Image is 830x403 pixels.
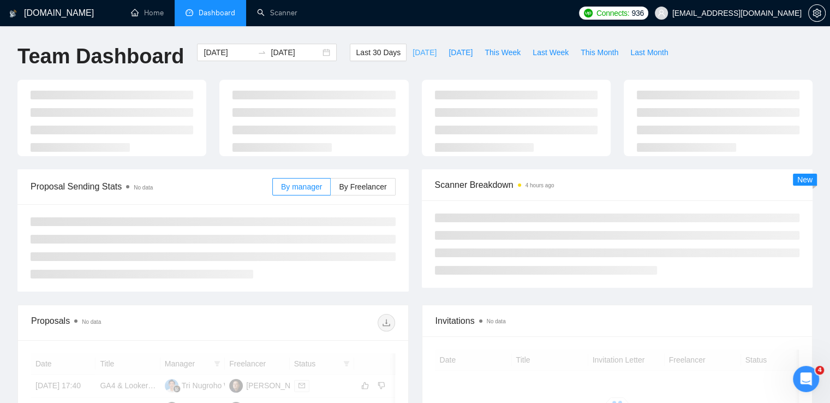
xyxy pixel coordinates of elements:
a: homeHome [131,8,164,17]
span: user [658,9,665,17]
span: to [258,48,266,57]
span: Scanner Breakdown [435,178,800,192]
span: No data [134,185,153,191]
span: Dashboard [199,8,235,17]
time: 4 hours ago [526,182,554,188]
span: 936 [631,7,643,19]
img: upwork-logo.png [584,9,593,17]
input: Start date [204,46,253,58]
span: New [797,175,813,184]
div: Proposals [31,314,213,331]
span: No data [82,319,101,325]
span: swap-right [258,48,266,57]
span: Invitations [435,314,799,328]
span: Last Month [630,46,668,58]
span: setting [809,9,825,17]
iframe: Intercom live chat [793,366,819,392]
span: By Freelancer [339,182,386,191]
button: This Week [479,44,527,61]
span: [DATE] [449,46,473,58]
button: setting [808,4,826,22]
button: Last 30 Days [350,44,407,61]
h1: Team Dashboard [17,44,184,69]
span: Connects: [596,7,629,19]
button: Last Week [527,44,575,61]
button: This Month [575,44,624,61]
span: [DATE] [413,46,437,58]
button: [DATE] [407,44,443,61]
span: This Week [485,46,521,58]
span: Last 30 Days [356,46,401,58]
span: Last Week [533,46,569,58]
a: searchScanner [257,8,297,17]
span: 4 [815,366,824,375]
img: logo [9,5,17,22]
button: [DATE] [443,44,479,61]
input: End date [271,46,320,58]
span: Proposal Sending Stats [31,180,272,193]
span: No data [487,318,506,324]
span: This Month [581,46,618,58]
span: By manager [281,182,322,191]
a: setting [808,9,826,17]
span: dashboard [186,9,193,16]
button: Last Month [624,44,674,61]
